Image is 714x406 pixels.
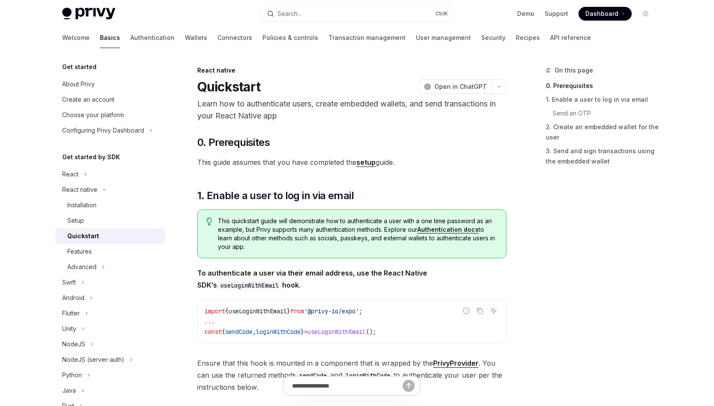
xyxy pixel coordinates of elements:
[55,290,165,306] button: Toggle Android section
[433,359,479,368] a: PrivyProvider
[67,231,99,241] div: Quickstart
[292,376,403,395] input: Ask a question...
[62,324,76,334] div: Unity
[197,269,427,289] strong: To authenticate a user via their email address, use the React Native SDK’s hook.
[55,107,165,123] a: Choose your platform
[197,98,506,122] p: Learn how to authenticate users, create embedded wallets, and send transactions in your React Nat...
[55,306,165,321] button: Toggle Flutter section
[253,328,256,336] span: ,
[55,76,165,92] a: About Privy
[304,307,359,315] span: '@privy-io/expo'
[217,27,252,48] a: Connectors
[261,6,453,21] button: Open search
[67,262,96,272] div: Advanced
[62,94,114,105] div: Create an account
[488,305,499,316] button: Ask AI
[62,277,76,288] div: Swift
[416,27,471,48] a: User management
[206,218,212,225] svg: Tip
[55,123,165,138] button: Toggle Configuring Privy Dashboard section
[546,120,659,144] a: 2. Create an embedded wallet for the user
[55,275,165,290] button: Toggle Swift section
[342,371,394,380] code: loginWithCode
[328,27,406,48] a: Transaction management
[229,307,287,315] span: useLoginWithEmail
[55,167,165,182] button: Toggle React section
[205,318,215,325] span: ...
[197,189,354,203] span: 1. Enable a user to log in via email
[639,7,652,21] button: Toggle dark mode
[546,79,659,93] a: 0. Prerequisites
[262,27,318,48] a: Policies & controls
[62,354,124,365] div: NodeJS (server-auth)
[256,328,301,336] span: loginWithCode
[225,307,229,315] span: {
[62,308,80,318] div: Flutter
[287,307,290,315] span: }
[296,371,330,380] code: sendCode
[434,82,487,91] span: Open in ChatGPT
[222,328,225,336] span: {
[62,8,115,20] img: light logo
[366,328,376,336] span: ();
[55,197,165,213] a: Installation
[550,27,591,48] a: API reference
[62,27,90,48] a: Welcome
[185,27,207,48] a: Wallets
[62,370,82,380] div: Python
[67,200,96,210] div: Installation
[403,380,415,392] button: Send message
[55,383,165,398] button: Toggle Java section
[481,27,506,48] a: Security
[461,305,472,316] button: Report incorrect code
[62,125,144,136] div: Configuring Privy Dashboard
[62,385,76,396] div: Java
[62,62,96,72] h5: Get started
[62,293,84,303] div: Android
[517,9,534,18] a: Demo
[435,10,448,17] span: Ctrl K
[55,321,165,336] button: Toggle Unity section
[546,144,659,168] a: 3. Send and sign transactions using the embedded wallet
[62,169,78,179] div: React
[130,27,175,48] a: Authentication
[545,9,568,18] a: Support
[277,9,301,19] div: Search...
[62,339,85,349] div: NodeJS
[205,328,222,336] span: const
[225,328,253,336] span: sendCode
[62,152,120,162] h5: Get started by SDK
[578,7,632,21] a: Dashboard
[55,213,165,228] a: Setup
[301,328,304,336] span: }
[55,352,165,367] button: Toggle NodeJS (server-auth) section
[474,305,485,316] button: Copy the contents from the code block
[585,9,618,18] span: Dashboard
[217,281,282,290] code: useLoginWithEmail
[554,65,593,76] span: On this page
[100,27,120,48] a: Basics
[55,259,165,275] button: Toggle Advanced section
[55,244,165,259] a: Features
[55,92,165,107] a: Create an account
[67,246,92,257] div: Features
[419,79,492,94] button: Open in ChatGPT
[55,182,165,197] button: Toggle React native section
[62,110,124,120] div: Choose your platform
[304,328,307,336] span: =
[307,328,366,336] span: useLoginWithEmail
[546,106,659,120] a: Send an OTP
[197,136,270,149] span: 0. Prerequisites
[62,79,95,89] div: About Privy
[546,93,659,106] a: 1. Enable a user to log in via email
[67,215,84,226] div: Setup
[197,66,506,75] div: React native
[197,156,506,168] span: This guide assumes that you have completed the guide.
[205,307,225,315] span: import
[197,79,261,94] h1: Quickstart
[197,357,506,393] span: Ensure that this hook is mounted in a component that is wrapped by the . You can use the returned...
[55,228,165,244] a: Quickstart
[356,158,376,167] a: setup
[62,185,97,195] div: React native
[359,307,362,315] span: ;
